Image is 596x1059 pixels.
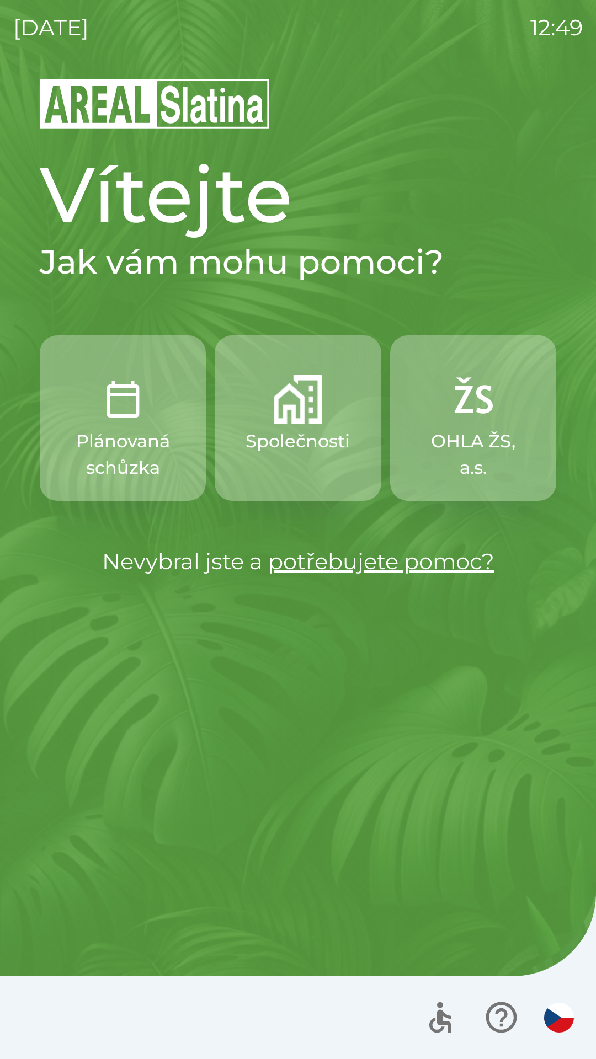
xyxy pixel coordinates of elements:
a: potřebujete pomoc? [268,548,494,575]
img: 58b4041c-2a13-40f9-aad2-b58ace873f8c.png [274,375,322,424]
button: Plánovaná schůzka [40,335,206,501]
p: OHLA ŽS, a.s. [417,428,530,481]
p: Společnosti [246,428,350,454]
img: 9f72f9f4-8902-46ff-b4e6-bc4241ee3c12.png [449,375,497,424]
p: Plánovaná schůzka [66,428,179,481]
button: OHLA ŽS, a.s. [390,335,556,501]
p: [DATE] [13,11,89,44]
p: Nevybral jste a [40,545,556,578]
img: 0ea463ad-1074-4378-bee6-aa7a2f5b9440.png [99,375,147,424]
h2: Jak vám mohu pomoci? [40,242,556,282]
h1: Vítejte [40,148,556,242]
img: cs flag [544,1003,574,1033]
p: 12:49 [530,11,583,44]
button: Společnosti [215,335,381,501]
img: Logo [40,77,556,130]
